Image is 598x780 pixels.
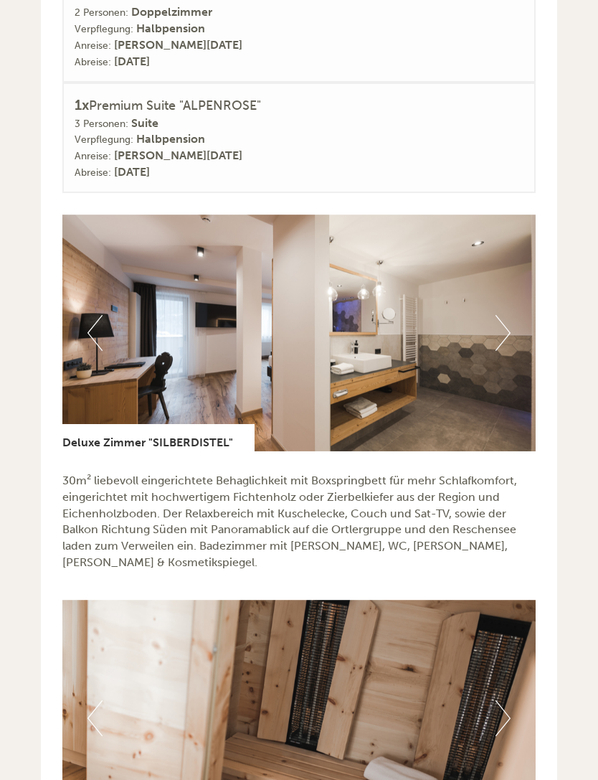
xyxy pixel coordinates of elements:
[75,96,89,113] b: 1x
[75,23,133,35] small: Verpflegung:
[75,150,111,162] small: Anreise:
[87,700,103,736] button: Previous
[75,39,111,52] small: Anreise:
[131,5,212,19] b: Doppelzimmer
[75,6,128,19] small: 2 Personen:
[75,95,523,116] div: Premium Suite "ALPENROSE"
[75,166,111,179] small: Abreise:
[131,116,158,130] b: Suite
[75,118,128,130] small: 3 Personen:
[136,132,205,146] b: Halbpension
[62,473,536,571] p: 30m² liebevoll eingerichtete Behaglichkeit mit Boxspringbett für mehr Schlafkomfort, eingerichtet...
[136,22,205,35] b: Halbpension
[114,165,150,179] b: [DATE]
[495,700,511,736] button: Next
[62,215,536,451] img: image
[22,42,240,53] div: Hotel [GEOGRAPHIC_DATA]
[211,11,263,35] div: [DATE]
[386,378,473,403] button: Senden
[114,55,150,68] b: [DATE]
[114,149,242,162] b: [PERSON_NAME][DATE]
[75,56,111,68] small: Abreise:
[62,424,255,451] div: Deluxe Zimmer "SILBERDISTEL"
[87,315,103,351] button: Previous
[114,38,242,52] b: [PERSON_NAME][DATE]
[11,39,247,83] div: Guten Tag, wie können wir Ihnen helfen?
[75,133,133,146] small: Verpflegung:
[22,70,240,80] small: 15:09
[495,315,511,351] button: Next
